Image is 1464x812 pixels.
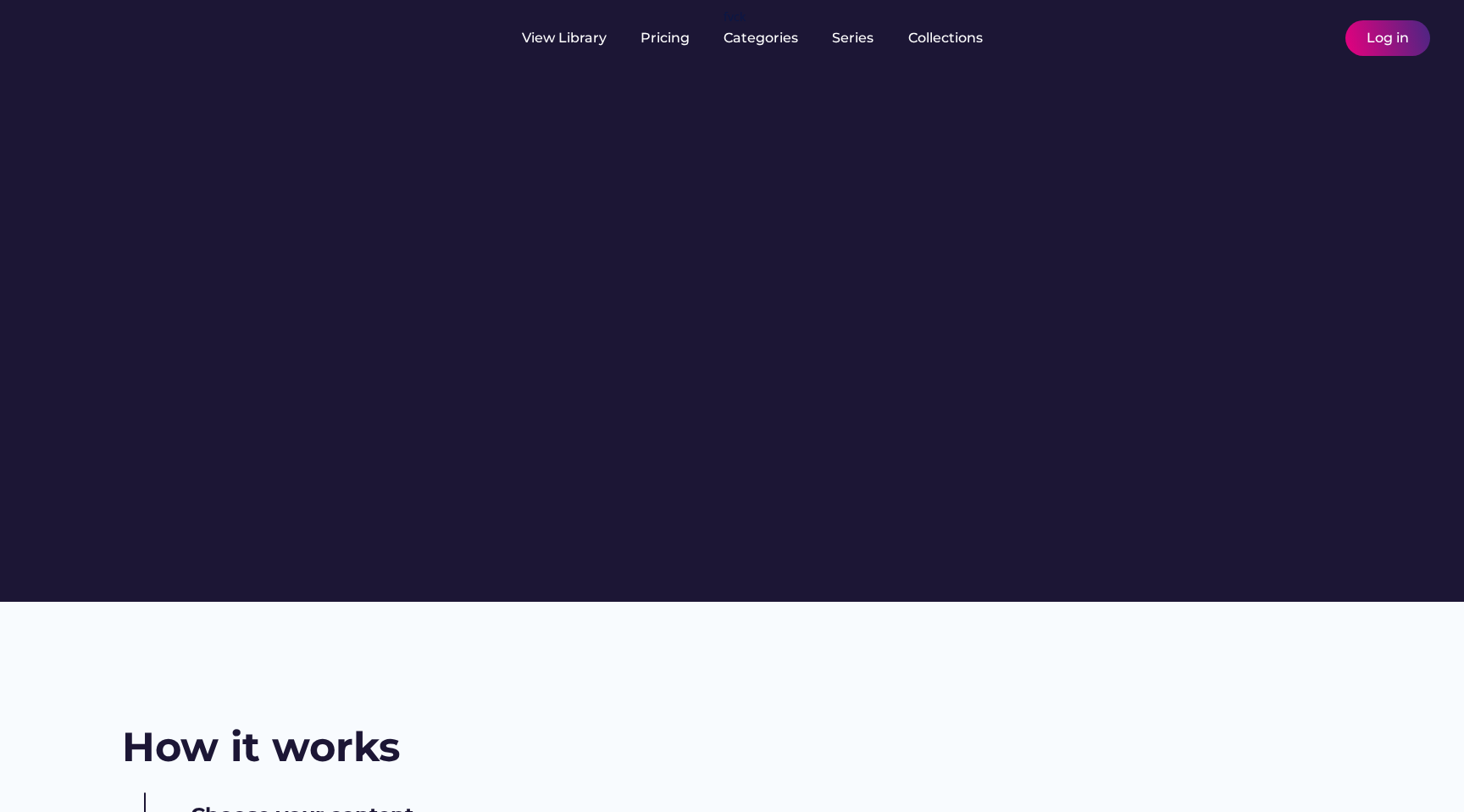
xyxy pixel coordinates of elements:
h2: How it works [122,719,400,776]
img: yH5BAEAAAAALAAAAAABAAEAAAIBRAA7 [1308,28,1328,48]
div: fvck [724,8,746,25]
div: Collections [908,29,983,47]
img: yH5BAEAAAAALAAAAAABAAEAAAIBRAA7 [1279,28,1300,48]
div: Categories [724,29,798,47]
div: View Library [522,29,607,47]
img: yH5BAEAAAAALAAAAAABAAEAAAIBRAA7 [195,28,215,48]
div: Series [832,29,874,47]
div: Pricing [640,29,690,47]
img: yH5BAEAAAAALAAAAAABAAEAAAIBRAA7 [34,19,168,53]
div: Log in [1367,29,1409,47]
